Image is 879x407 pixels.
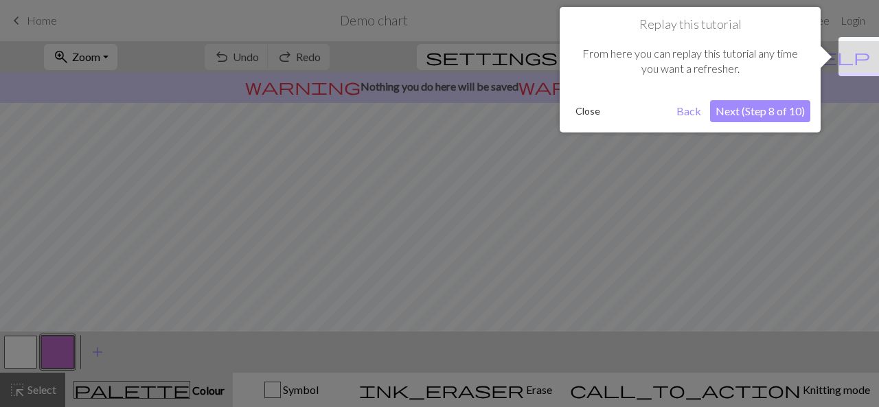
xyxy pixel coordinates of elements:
[671,100,707,122] button: Back
[570,17,810,32] h1: Replay this tutorial
[560,7,821,132] div: Replay this tutorial
[570,32,810,91] div: From here you can replay this tutorial any time you want a refresher.
[710,100,810,122] button: Next (Step 8 of 10)
[570,101,606,121] button: Close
